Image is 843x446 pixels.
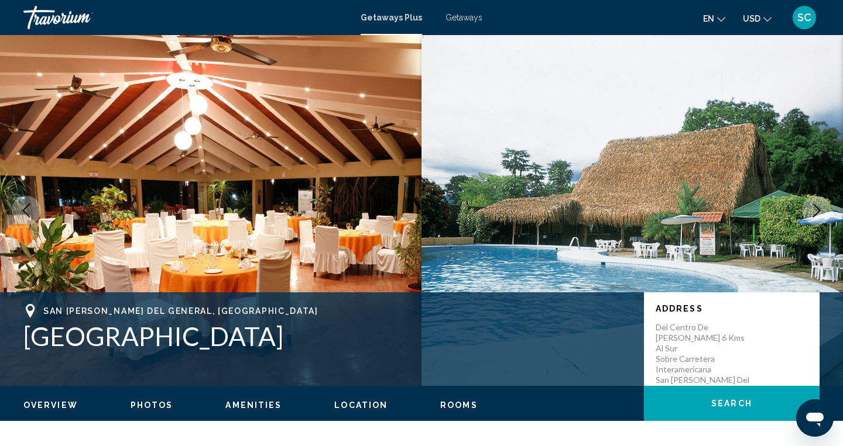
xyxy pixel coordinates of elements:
[644,386,820,421] button: Search
[789,5,820,30] button: User Menu
[743,10,772,27] button: Change currency
[440,400,478,410] button: Rooms
[12,196,41,225] button: Previous image
[131,400,173,410] span: Photos
[703,14,714,23] span: en
[23,400,78,410] button: Overview
[711,399,752,409] span: Search
[802,196,831,225] button: Next image
[225,400,282,410] button: Amenities
[225,400,282,410] span: Amenities
[796,399,834,437] iframe: Bouton de lancement de la fenêtre de messagerie
[656,304,808,313] p: Address
[334,400,388,410] span: Location
[23,321,632,351] h1: [GEOGRAPHIC_DATA]
[743,14,760,23] span: USD
[797,12,811,23] span: SC
[23,400,78,410] span: Overview
[131,400,173,410] button: Photos
[23,6,349,29] a: Travorium
[656,322,749,406] p: Del centro de [PERSON_NAME] 6 kms al sur sobre Carretera Interamericana San [PERSON_NAME] del Gen...
[703,10,725,27] button: Change language
[43,306,318,316] span: San [PERSON_NAME] del General, [GEOGRAPHIC_DATA]
[334,400,388,410] button: Location
[440,400,478,410] span: Rooms
[361,13,422,22] a: Getaways Plus
[446,13,482,22] a: Getaways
